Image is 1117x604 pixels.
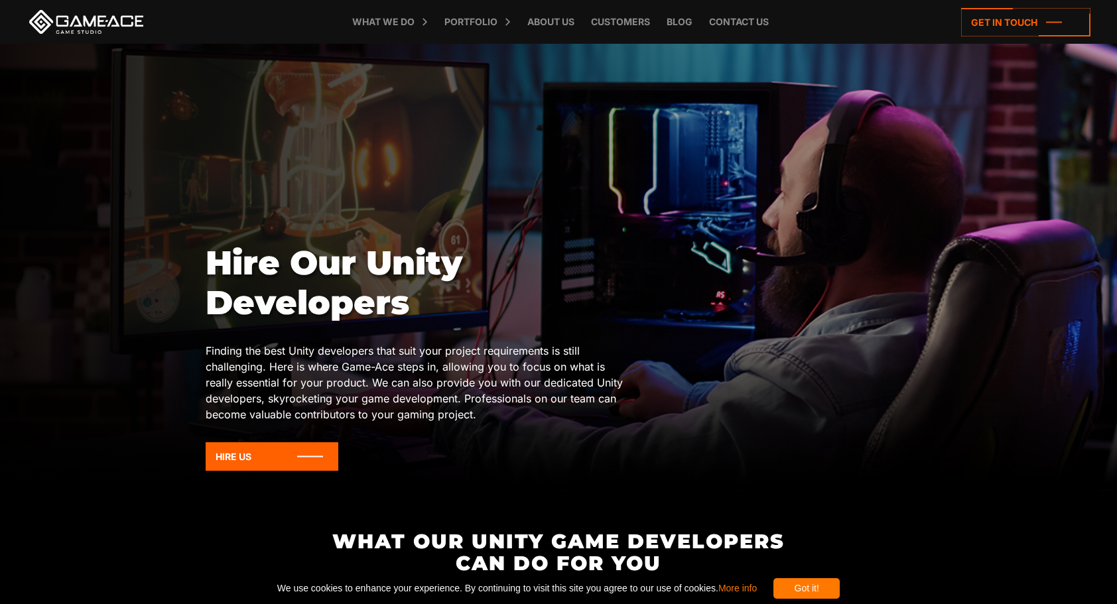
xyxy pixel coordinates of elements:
h2: What Our Unity Game Developers Can Do for You [206,530,912,574]
h1: Hire Our Unity Developers [206,243,629,323]
span: We use cookies to enhance your experience. By continuing to visit this site you agree to our use ... [277,578,757,599]
p: Finding the best Unity developers that suit your project requirements is still challenging. Here ... [206,343,629,422]
div: Got it! [773,578,840,599]
a: Get in touch [961,8,1090,36]
a: More info [718,583,757,593]
a: Hire Us [206,442,338,471]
